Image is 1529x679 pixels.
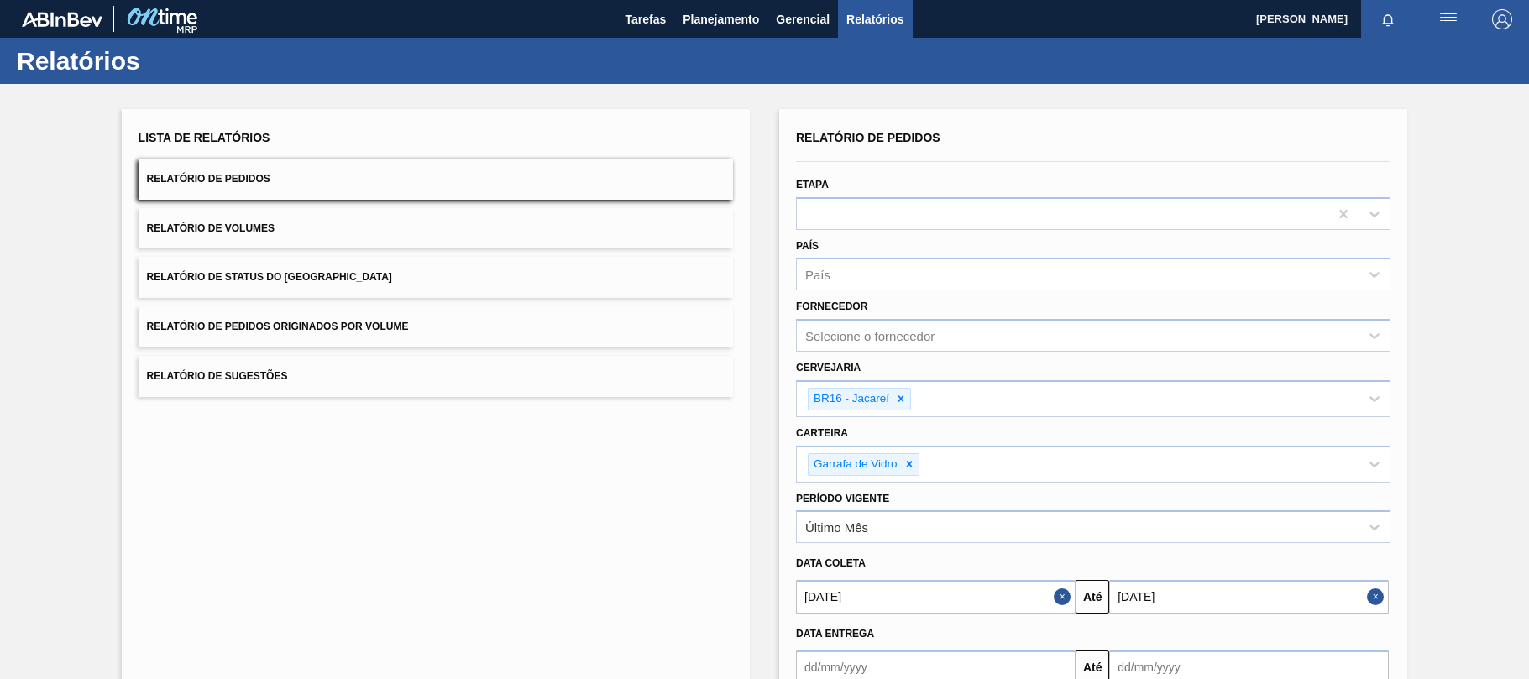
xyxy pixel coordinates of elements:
span: Data coleta [796,557,866,569]
button: Relatório de Sugestões [139,356,733,397]
button: Relatório de Pedidos [139,159,733,200]
span: Lista de Relatórios [139,131,270,144]
label: Etapa [796,179,829,191]
img: userActions [1438,9,1458,29]
button: Relatório de Volumes [139,208,733,249]
div: BR16 - Jacareí [809,389,892,410]
label: Fornecedor [796,300,867,312]
label: Período Vigente [796,493,889,504]
label: Carteira [796,427,848,439]
span: Relatório de Pedidos [796,131,940,144]
span: Relatório de Status do [GEOGRAPHIC_DATA] [147,271,392,283]
span: Gerencial [776,9,830,29]
img: Logout [1492,9,1512,29]
label: Cervejaria [796,362,861,373]
span: Relatório de Pedidos Originados por Volume [147,321,409,332]
span: Relatório de Volumes [147,222,275,234]
div: Selecione o fornecedor [805,329,935,343]
label: País [796,240,819,252]
div: País [805,268,830,282]
span: Data Entrega [796,628,874,640]
input: dd/mm/yyyy [1109,580,1389,614]
span: Relatório de Pedidos [147,173,270,185]
span: Relatório de Sugestões [147,370,288,382]
span: Relatórios [846,9,903,29]
button: Relatório de Status do [GEOGRAPHIC_DATA] [139,257,733,298]
button: Relatório de Pedidos Originados por Volume [139,306,733,347]
span: Planejamento [683,9,759,29]
button: Close [1367,580,1389,614]
input: dd/mm/yyyy [796,580,1076,614]
button: Até [1076,580,1109,614]
img: TNhmsLtSVTkK8tSr43FrP2fwEKptu5GPRR3wAAAABJRU5ErkJggg== [22,12,102,27]
button: Notificações [1361,8,1415,31]
span: Tarefas [625,9,666,29]
h1: Relatórios [17,51,315,71]
div: Garrafa de Vidro [809,454,900,475]
div: Último Mês [805,520,868,535]
button: Close [1054,580,1076,614]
